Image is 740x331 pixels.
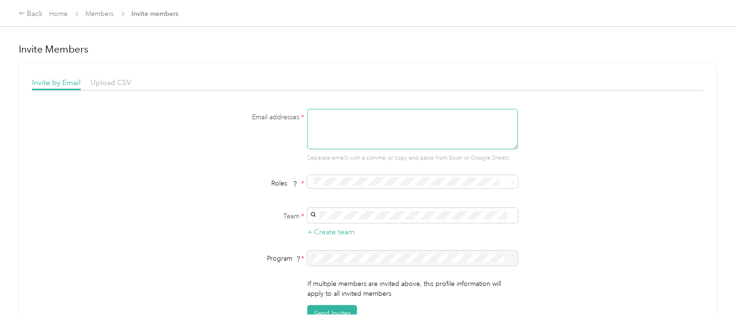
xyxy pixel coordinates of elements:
[132,9,179,19] span: Invite members
[32,78,81,87] span: Invite by Email
[268,176,301,191] span: Roles
[19,43,717,56] h1: Invite Members
[307,279,518,299] p: If multiple members are invited above, this profile information will apply to all invited members
[19,8,43,20] div: Back
[187,211,305,221] label: Team
[50,10,68,18] a: Home
[187,254,305,263] div: Program
[307,154,518,162] p: Separate emails with a comma, or copy and paste from Excel or Google Sheets.
[86,10,114,18] a: Members
[187,112,305,122] label: Email addresses
[307,305,357,322] button: Send Invites
[687,278,740,331] iframe: Everlance-gr Chat Button Frame
[91,78,131,87] span: Upload CSV
[307,226,355,238] button: + Create team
